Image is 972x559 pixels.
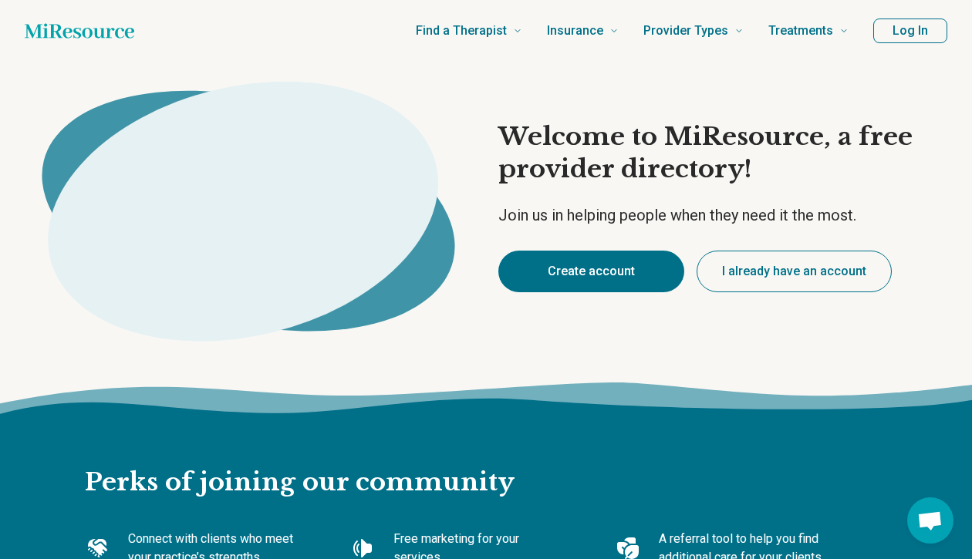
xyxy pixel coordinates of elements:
[873,19,947,43] button: Log In
[907,497,953,544] div: Open chat
[697,251,892,292] button: I already have an account
[498,204,955,226] p: Join us in helping people when they need it the most.
[643,20,728,42] span: Provider Types
[547,20,603,42] span: Insurance
[498,251,684,292] button: Create account
[416,20,507,42] span: Find a Therapist
[768,20,833,42] span: Treatments
[85,417,887,499] h2: Perks of joining our community
[498,121,955,185] h1: Welcome to MiResource, a free provider directory!
[25,15,134,46] a: Home page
